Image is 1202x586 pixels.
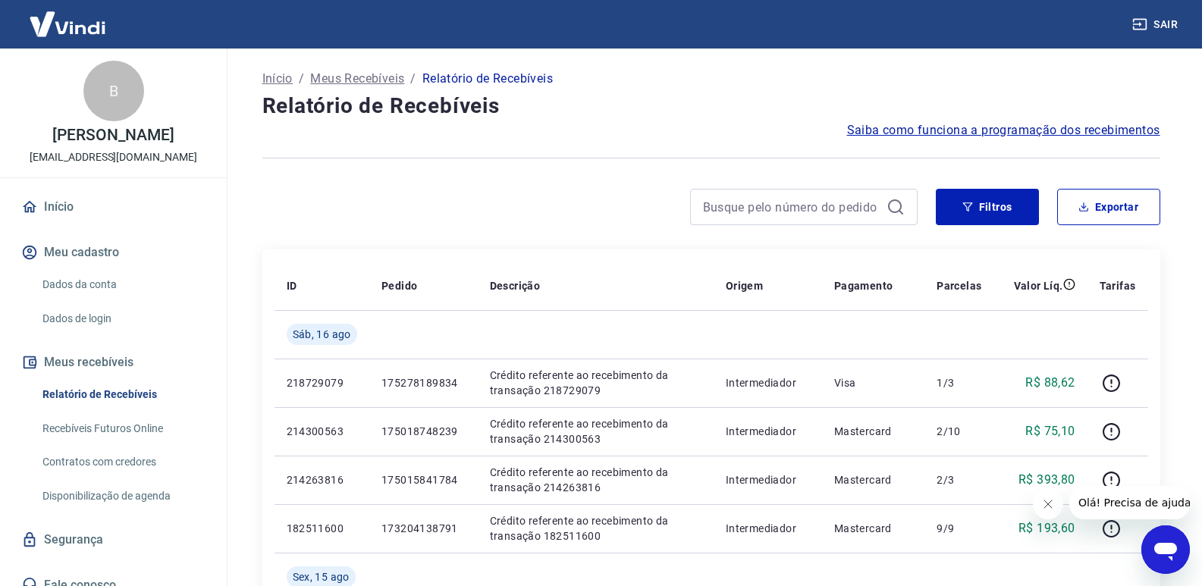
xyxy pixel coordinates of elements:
p: Relatório de Recebíveis [422,70,553,88]
a: Início [262,70,293,88]
p: Intermediador [726,521,810,536]
p: R$ 193,60 [1018,519,1075,537]
p: Mastercard [834,424,912,439]
p: / [299,70,304,88]
p: 182511600 [287,521,357,536]
div: B [83,61,144,121]
a: Recebíveis Futuros Online [36,413,209,444]
p: 2/10 [937,424,981,439]
p: Pagamento [834,278,893,293]
p: [PERSON_NAME] [52,127,174,143]
p: Origem [726,278,763,293]
button: Filtros [936,189,1039,225]
p: [EMAIL_ADDRESS][DOMAIN_NAME] [30,149,197,165]
iframe: Botão para abrir a janela de mensagens [1141,525,1190,574]
p: 218729079 [287,375,357,390]
p: Crédito referente ao recebimento da transação 214263816 [490,465,701,495]
button: Sair [1129,11,1184,39]
p: Intermediador [726,424,810,439]
span: Sex, 15 ago [293,569,350,584]
p: Visa [834,375,912,390]
span: Olá! Precisa de ajuda? [9,11,127,23]
p: Valor Líq. [1014,278,1063,293]
a: Segurança [18,523,209,556]
a: Dados da conta [36,269,209,300]
p: 173204138791 [381,521,466,536]
a: Disponibilização de agenda [36,481,209,512]
p: Crédito referente ao recebimento da transação 214300563 [490,416,701,447]
p: 1/3 [937,375,981,390]
p: Mastercard [834,472,912,487]
p: Mastercard [834,521,912,536]
p: / [410,70,416,88]
p: Crédito referente ao recebimento da transação 182511600 [490,513,701,544]
button: Exportar [1057,189,1160,225]
p: Pedido [381,278,417,293]
p: Intermediador [726,472,810,487]
a: Relatório de Recebíveis [36,379,209,410]
a: Contratos com credores [36,447,209,478]
button: Meu cadastro [18,236,209,269]
p: ID [287,278,297,293]
a: Início [18,190,209,224]
p: 214263816 [287,472,357,487]
p: 175278189834 [381,375,466,390]
p: Crédito referente ao recebimento da transação 218729079 [490,368,701,398]
a: Saiba como funciona a programação dos recebimentos [847,121,1160,139]
button: Meus recebíveis [18,346,209,379]
p: Tarifas [1100,278,1136,293]
p: 175015841784 [381,472,466,487]
iframe: Fechar mensagem [1033,489,1063,519]
iframe: Mensagem da empresa [1069,486,1190,519]
p: Intermediador [726,375,810,390]
p: Descrição [490,278,541,293]
p: 214300563 [287,424,357,439]
img: Vindi [18,1,117,47]
a: Meus Recebíveis [310,70,404,88]
span: Sáb, 16 ago [293,327,351,342]
p: R$ 88,62 [1025,374,1075,392]
a: Dados de login [36,303,209,334]
p: Parcelas [937,278,981,293]
p: 2/3 [937,472,981,487]
p: R$ 393,80 [1018,471,1075,489]
h4: Relatório de Recebíveis [262,91,1160,121]
p: 175018748239 [381,424,466,439]
input: Busque pelo número do pedido [703,196,880,218]
p: 9/9 [937,521,981,536]
p: R$ 75,10 [1025,422,1075,440]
